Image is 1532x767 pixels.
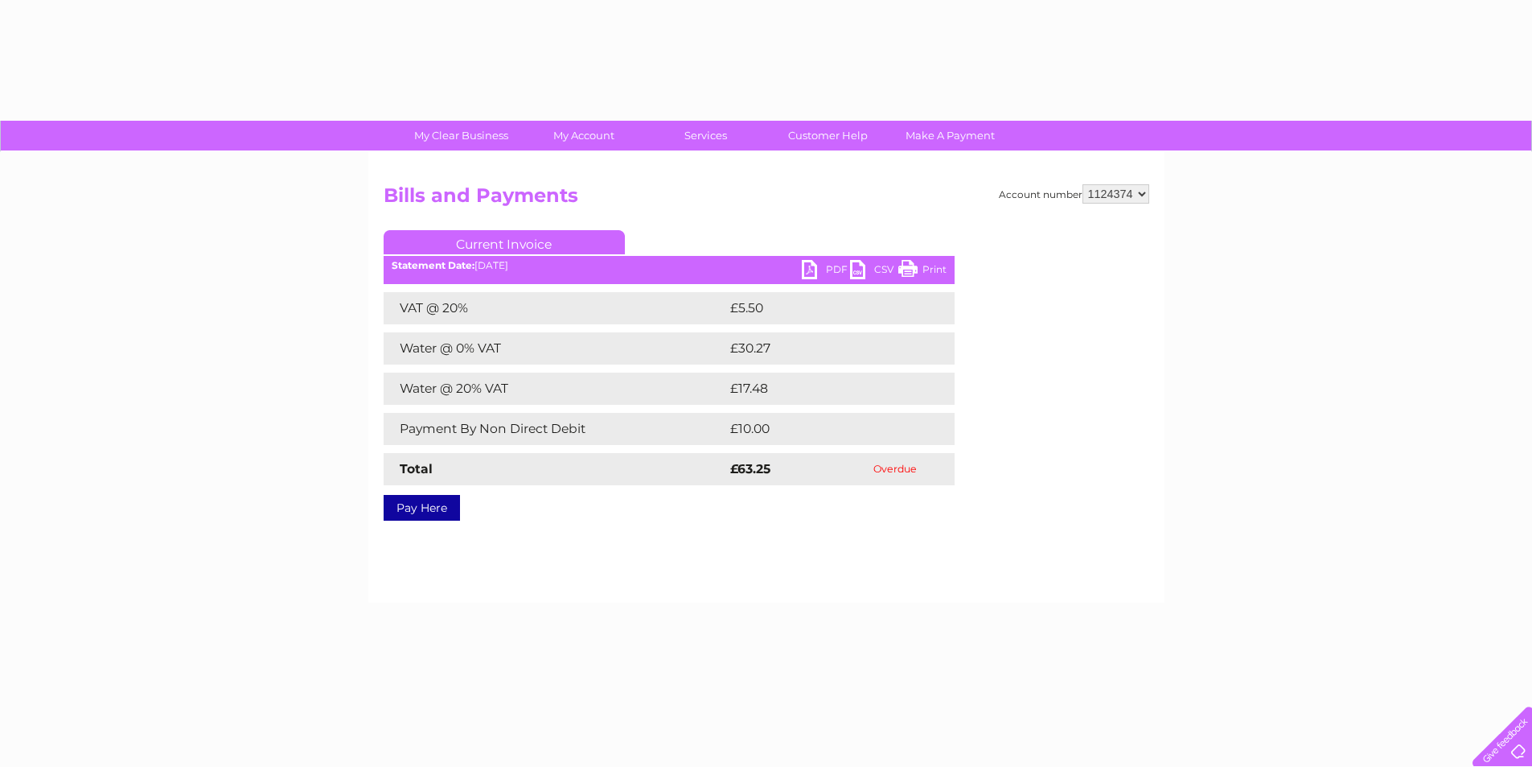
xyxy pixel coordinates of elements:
[726,292,917,324] td: £5.50
[639,121,772,151] a: Services
[802,260,850,283] a: PDF
[384,230,625,254] a: Current Invoice
[726,332,922,365] td: £30.27
[850,260,898,283] a: CSV
[517,121,650,151] a: My Account
[392,259,474,271] b: Statement Date:
[384,292,726,324] td: VAT @ 20%
[384,260,955,271] div: [DATE]
[898,260,947,283] a: Print
[999,184,1149,204] div: Account number
[384,184,1149,215] h2: Bills and Payments
[762,121,894,151] a: Customer Help
[884,121,1017,151] a: Make A Payment
[726,373,921,405] td: £17.48
[400,461,433,476] strong: Total
[395,121,528,151] a: My Clear Business
[384,373,726,405] td: Water @ 20% VAT
[384,413,726,445] td: Payment By Non Direct Debit
[384,332,726,365] td: Water @ 0% VAT
[730,461,770,476] strong: £63.25
[384,495,460,521] a: Pay Here
[726,413,922,445] td: £10.00
[836,453,955,485] td: Overdue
